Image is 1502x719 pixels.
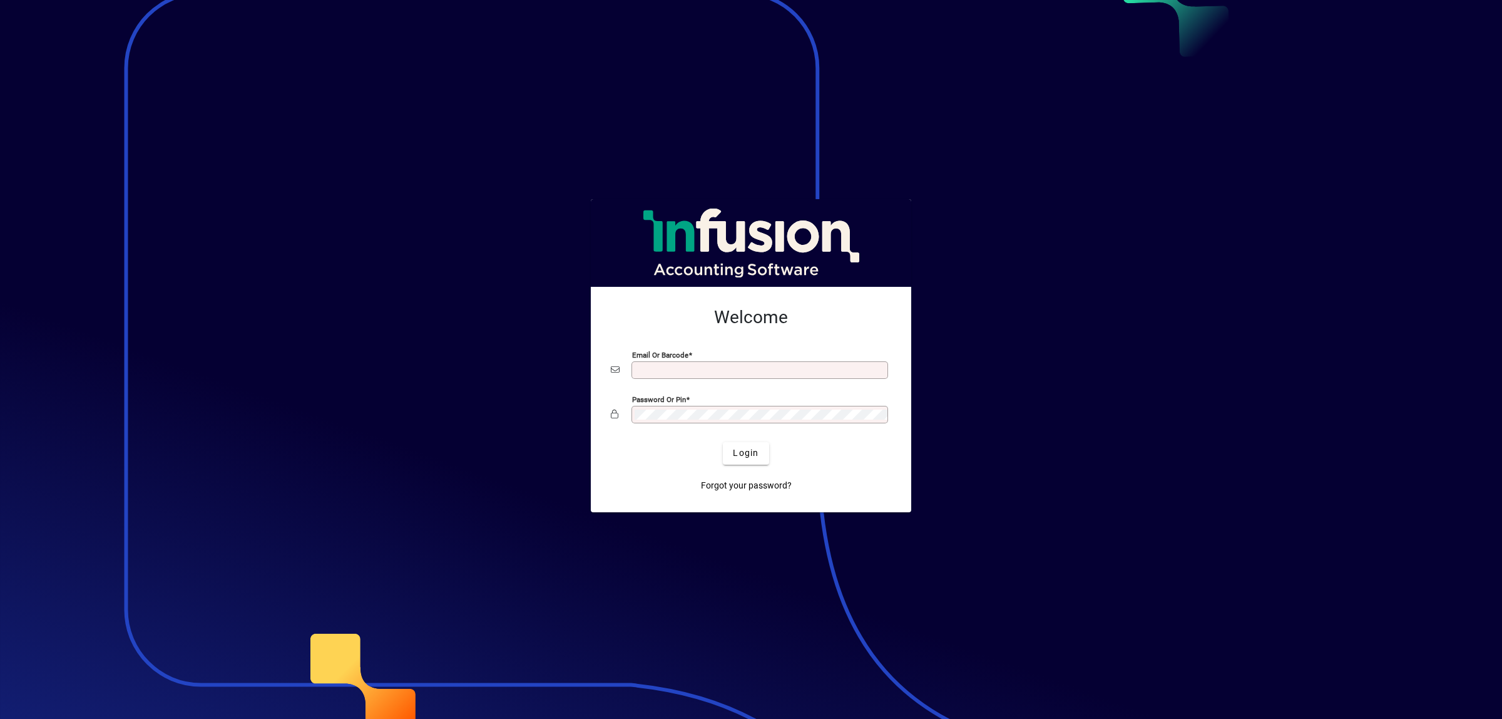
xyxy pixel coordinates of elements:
span: Forgot your password? [701,479,792,492]
span: Login [733,447,759,460]
a: Forgot your password? [696,475,797,497]
h2: Welcome [611,307,891,328]
mat-label: Email or Barcode [632,350,688,359]
button: Login [723,442,769,465]
mat-label: Password or Pin [632,395,686,403]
